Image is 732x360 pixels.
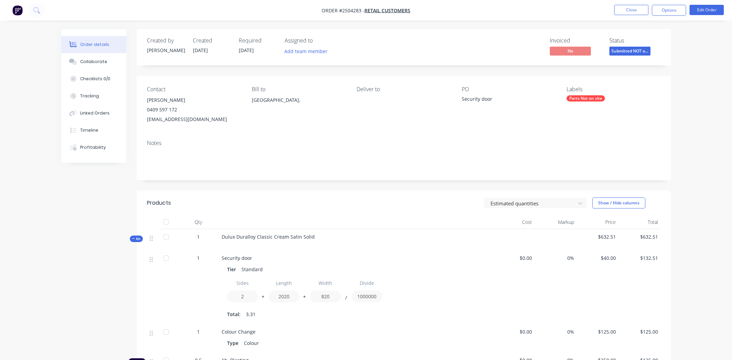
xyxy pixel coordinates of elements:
[609,47,650,55] span: Submitted NOT o...
[147,199,171,207] div: Products
[227,338,241,348] div: Type
[241,338,262,348] div: Colour
[147,37,185,44] div: Created by
[322,7,364,14] span: Order #2504283 -
[652,5,686,16] button: Options
[310,277,341,289] input: Label
[537,328,574,335] span: 0%
[147,140,661,146] div: Notes
[130,236,143,242] button: Kit
[621,254,658,262] span: $132.51
[61,122,126,139] button: Timeline
[252,95,346,117] div: [GEOGRAPHIC_DATA],
[80,127,98,133] div: Timeline
[614,5,648,15] button: Close
[269,277,299,289] input: Label
[197,233,200,240] span: 1
[239,264,265,274] div: Standard
[239,47,254,53] span: [DATE]
[281,47,331,56] button: Add team member
[310,290,341,302] input: Value
[690,5,724,15] button: Edit Order
[462,86,556,93] div: PO
[537,254,574,262] span: 0%
[147,95,241,124] div: [PERSON_NAME]0409 597 172[EMAIL_ADDRESS][DOMAIN_NAME]
[550,47,591,55] span: No
[193,47,208,53] span: [DATE]
[61,87,126,105] button: Tracking
[609,37,661,44] div: Status
[252,86,346,93] div: Bill to
[535,215,577,229] div: Markup
[147,86,241,93] div: Contact
[197,328,200,335] span: 1
[197,254,200,262] span: 1
[239,37,276,44] div: Required
[132,236,141,241] span: Kit
[621,233,658,240] span: $632.51
[269,290,299,302] input: Value
[222,328,256,335] span: Colour Change
[496,328,532,335] span: $0.00
[592,197,645,208] button: Show / Hide columns
[61,139,126,156] button: Profitability
[193,37,231,44] div: Created
[222,255,252,261] span: Security door
[227,311,240,318] span: Total:
[285,37,353,44] div: Assigned to
[357,86,450,93] div: Deliver to
[621,328,658,335] span: $125.00
[343,296,349,301] button: /
[80,144,106,151] div: Profitability
[222,233,315,240] span: Dulux Duralloy Classic Cream Satin Solid
[61,36,126,53] button: Order details
[227,277,258,289] input: Label
[80,76,110,82] div: Checklists 0/0
[147,115,241,124] div: [EMAIL_ADDRESS][DOMAIN_NAME]
[61,70,126,87] button: Checklists 0/0
[609,47,650,57] button: Submitted NOT o...
[462,95,547,105] div: Security door
[550,37,601,44] div: Invoiced
[577,215,619,229] div: Price
[285,47,331,56] button: Add team member
[580,328,616,335] span: $125.00
[619,215,661,229] div: Total
[80,93,99,99] div: Tracking
[496,254,532,262] span: $0.00
[351,290,382,302] input: Value
[80,41,109,48] div: Order details
[147,95,241,105] div: [PERSON_NAME]
[178,215,219,229] div: Qty
[12,5,23,15] img: Factory
[567,86,660,93] div: Labels
[252,95,346,105] div: [GEOGRAPHIC_DATA],
[61,53,126,70] button: Collaborate
[227,290,258,302] input: Value
[61,105,126,122] button: Linked Orders
[80,110,110,116] div: Linked Orders
[80,59,107,65] div: Collaborate
[147,47,185,54] div: [PERSON_NAME]
[246,311,256,318] span: 3.31
[147,105,241,115] div: 0409 597 172
[567,95,605,101] div: Parts Not on site
[227,264,239,274] div: Tier
[351,277,382,289] input: Label
[493,215,535,229] div: Cost
[580,254,616,262] span: $40.00
[364,7,410,14] a: Retail Customers
[580,233,616,240] span: $632.51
